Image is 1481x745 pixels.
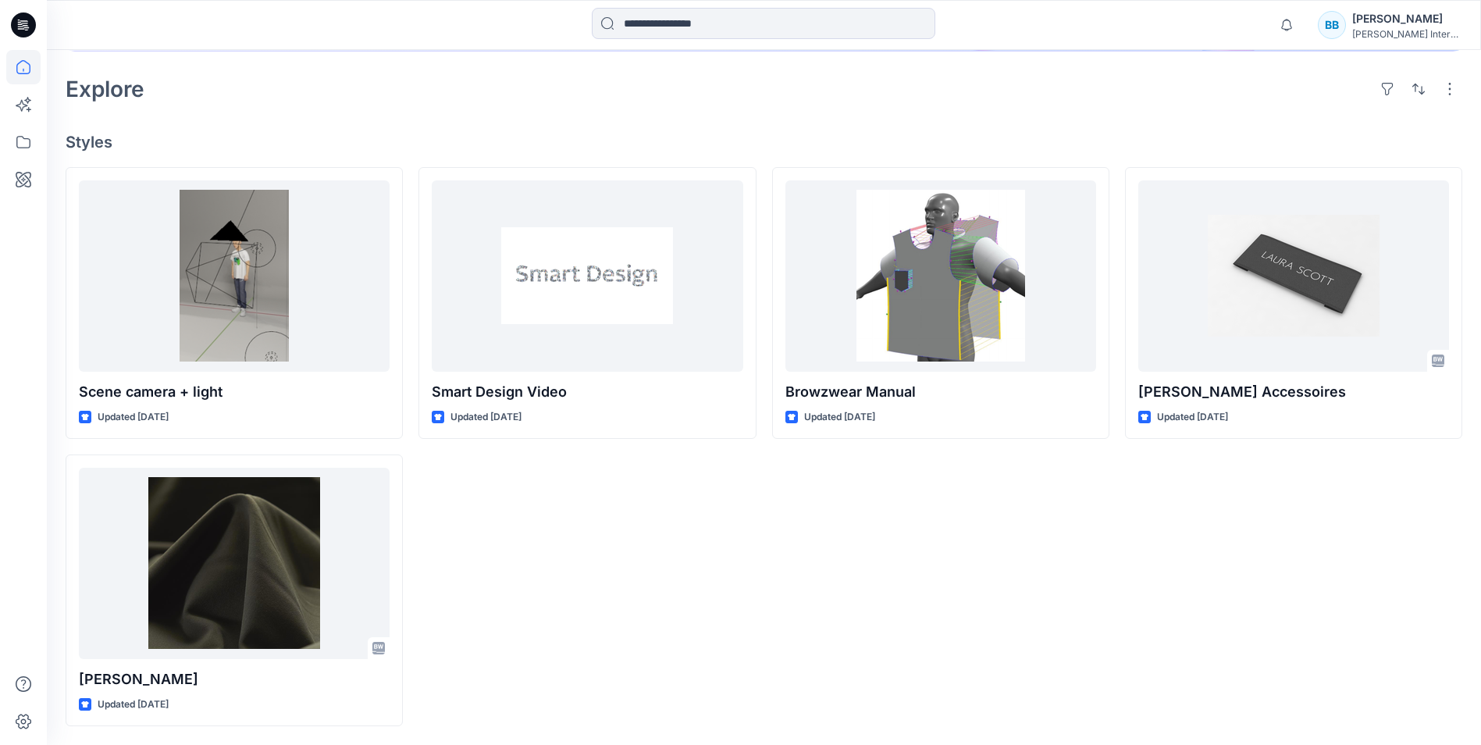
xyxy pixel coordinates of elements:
a: Browzwear Manual [785,180,1096,372]
p: Updated [DATE] [1157,409,1228,426]
h4: Styles [66,133,1462,151]
div: [PERSON_NAME] International [1352,28,1461,40]
p: Updated [DATE] [450,409,522,426]
a: Otto Fabric [79,468,390,659]
p: Updated [DATE] [98,409,169,426]
a: Smart Design Video [432,180,742,372]
p: Updated [DATE] [98,697,169,713]
div: [PERSON_NAME] [1352,9,1461,28]
p: [PERSON_NAME] Accessoires [1138,381,1449,403]
a: Otto Accessoires [1138,180,1449,372]
p: Updated [DATE] [804,409,875,426]
a: Scene camera + light [79,180,390,372]
p: Browzwear Manual [785,381,1096,403]
p: Smart Design Video [432,381,742,403]
div: BB [1318,11,1346,39]
p: [PERSON_NAME] [79,668,390,690]
h2: Explore [66,77,144,102]
p: Scene camera + light [79,381,390,403]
